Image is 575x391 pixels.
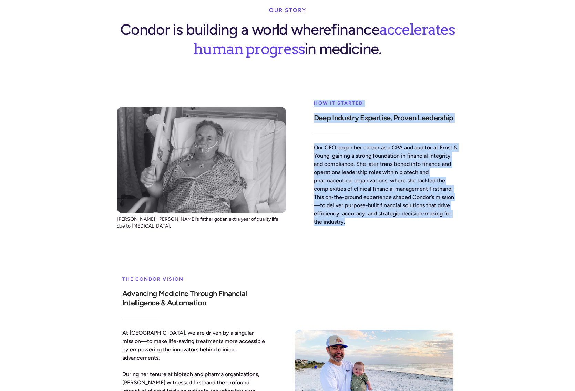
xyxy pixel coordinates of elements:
[331,20,379,39] span: finance
[117,17,459,59] div: Condor is building a world where in medicine.
[193,18,454,58] span: accelerates human progress
[314,113,453,122] strong: Deep Industry Expertise, Proven Leadership
[269,3,306,17] div: our story
[122,289,247,308] strong: Advancing Medicine Through Financial Intelligence & Automation
[314,143,459,226] p: Our CEO began her career as a CPA and auditor at Ernst & Young, gaining a strong foundation in fi...
[117,216,286,230] div: [PERSON_NAME], [PERSON_NAME]’s father got an extra year of quality life due to [MEDICAL_DATA].
[122,272,267,286] div: The Condor vision
[314,97,459,110] div: How it started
